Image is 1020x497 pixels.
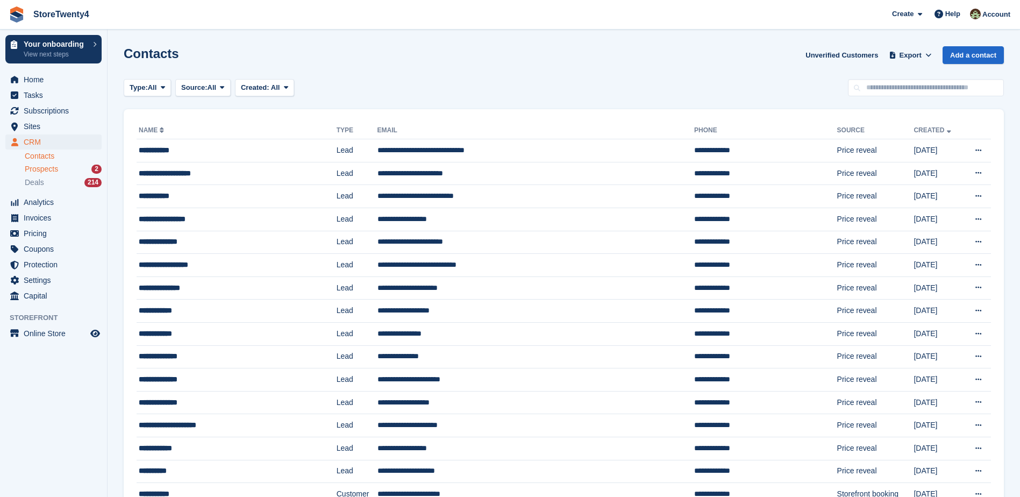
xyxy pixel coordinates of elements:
div: 2 [91,165,102,174]
img: Lee Hanlon [970,9,981,19]
th: Email [377,122,695,139]
span: Type: [130,82,148,93]
a: Created [914,126,953,134]
span: Home [24,72,88,87]
td: Price reveal [837,139,914,162]
span: Pricing [24,226,88,241]
td: Lead [337,414,377,437]
td: Price reveal [837,460,914,483]
td: [DATE] [914,437,962,460]
span: Storefront [10,313,107,323]
p: View next steps [24,49,88,59]
td: Lead [337,345,377,368]
div: 214 [84,178,102,187]
button: Export [887,46,934,64]
a: menu [5,119,102,134]
a: Prospects 2 [25,164,102,175]
td: Price reveal [837,300,914,323]
td: Lead [337,460,377,483]
a: menu [5,134,102,150]
span: All [148,82,157,93]
span: Capital [24,288,88,303]
td: [DATE] [914,345,962,368]
a: StoreTwenty4 [29,5,94,23]
a: menu [5,273,102,288]
span: Deals [25,177,44,188]
span: Account [982,9,1010,20]
button: Type: All [124,79,171,97]
span: Online Store [24,326,88,341]
td: Price reveal [837,368,914,392]
td: Price reveal [837,276,914,300]
td: Price reveal [837,254,914,277]
td: [DATE] [914,460,962,483]
span: Protection [24,257,88,272]
a: menu [5,257,102,272]
td: Lead [337,139,377,162]
span: Coupons [24,242,88,257]
button: Created: All [235,79,294,97]
td: Price reveal [837,162,914,185]
span: Tasks [24,88,88,103]
td: Price reveal [837,185,914,208]
td: Lead [337,208,377,231]
a: Deals 214 [25,177,102,188]
td: Price reveal [837,322,914,345]
td: Price reveal [837,231,914,254]
span: All [208,82,217,93]
span: Sites [24,119,88,134]
span: All [271,83,280,91]
a: menu [5,242,102,257]
td: Lead [337,231,377,254]
span: Prospects [25,164,58,174]
td: [DATE] [914,276,962,300]
span: Analytics [24,195,88,210]
span: Settings [24,273,88,288]
td: [DATE] [914,300,962,323]
a: Add a contact [943,46,1004,64]
a: Name [139,126,166,134]
td: [DATE] [914,254,962,277]
button: Source: All [175,79,231,97]
td: Lead [337,322,377,345]
th: Type [337,122,377,139]
td: Price reveal [837,437,914,460]
td: Lead [337,254,377,277]
td: [DATE] [914,185,962,208]
th: Phone [694,122,837,139]
td: [DATE] [914,391,962,414]
th: Source [837,122,914,139]
a: Your onboarding View next steps [5,35,102,63]
a: menu [5,226,102,241]
img: stora-icon-8386f47178a22dfd0bd8f6a31ec36ba5ce8667c1dd55bd0f319d3a0aa187defe.svg [9,6,25,23]
td: [DATE] [914,231,962,254]
a: menu [5,88,102,103]
td: Price reveal [837,414,914,437]
td: [DATE] [914,322,962,345]
span: Source: [181,82,207,93]
a: menu [5,210,102,225]
td: [DATE] [914,139,962,162]
td: Lead [337,162,377,185]
td: Lead [337,368,377,392]
td: [DATE] [914,208,962,231]
a: Contacts [25,151,102,161]
td: Lead [337,437,377,460]
td: Lead [337,276,377,300]
span: Export [900,50,922,61]
p: Your onboarding [24,40,88,48]
td: Price reveal [837,345,914,368]
span: Subscriptions [24,103,88,118]
td: Lead [337,391,377,414]
a: menu [5,103,102,118]
td: [DATE] [914,414,962,437]
span: CRM [24,134,88,150]
td: Lead [337,300,377,323]
a: Unverified Customers [801,46,882,64]
a: Preview store [89,327,102,340]
td: Price reveal [837,208,914,231]
td: Lead [337,185,377,208]
span: Created: [241,83,269,91]
a: menu [5,288,102,303]
span: Invoices [24,210,88,225]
